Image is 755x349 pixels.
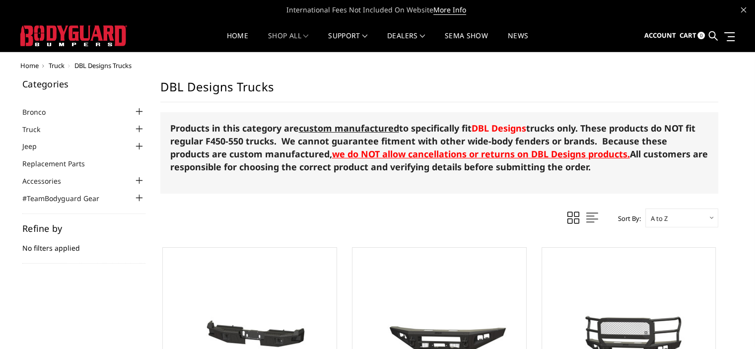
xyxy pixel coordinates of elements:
a: Bronco [22,107,58,117]
label: Sort By: [613,211,641,226]
span: DBL Designs Trucks [74,61,132,70]
a: shop all [268,32,308,52]
a: Replacement Parts [22,158,97,169]
a: SEMA Show [445,32,488,52]
a: News [508,32,528,52]
a: DBL Designs [472,122,526,134]
a: Truck [49,61,65,70]
div: No filters applied [22,224,145,264]
a: Accessories [22,176,73,186]
span: 0 [697,32,705,39]
a: More Info [433,5,466,15]
strong: we do NOT allow cancellations or returns on DBL Designs products. [332,148,630,160]
a: Home [227,32,248,52]
span: custom manufactured [299,122,399,134]
a: Support [328,32,367,52]
h1: DBL Designs Trucks [160,79,718,102]
a: #TeamBodyguard Gear [22,193,112,204]
span: Cart [679,31,696,40]
a: Home [20,61,39,70]
strong: Products in this category are to specifically fit trucks only. These products do NOT fit regular ... [170,122,695,160]
img: BODYGUARD BUMPERS [20,25,127,46]
a: Cart 0 [679,22,705,49]
a: Dealers [387,32,425,52]
a: Account [644,22,676,49]
span: Account [644,31,676,40]
a: Truck [22,124,53,135]
a: Jeep [22,141,49,151]
h5: Categories [22,79,145,88]
h5: Refine by [22,224,145,233]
